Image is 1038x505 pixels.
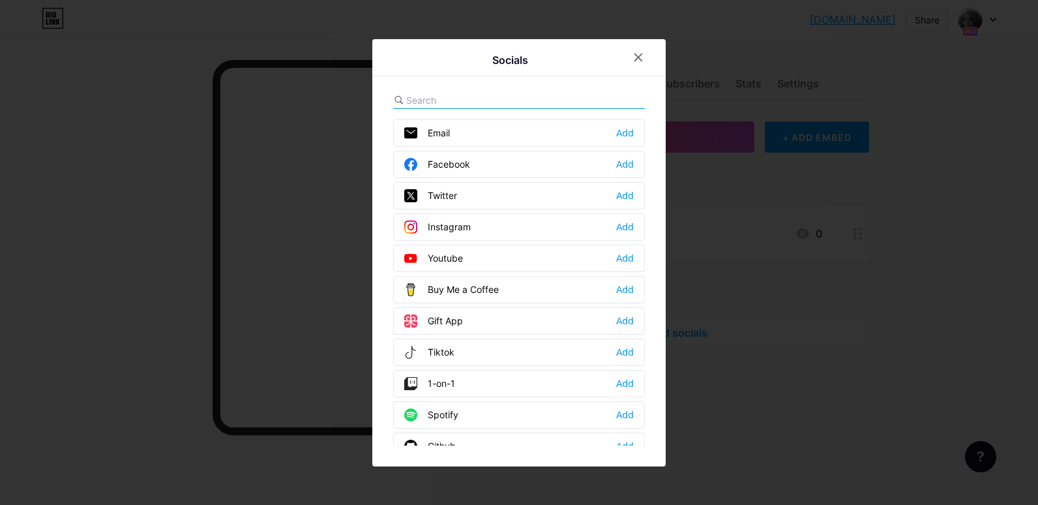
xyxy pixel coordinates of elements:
[616,377,634,390] div: Add
[404,221,471,234] div: Instagram
[404,377,455,390] div: 1-on-1
[492,52,528,68] div: Socials
[616,283,634,296] div: Add
[616,346,634,359] div: Add
[404,440,456,453] div: Github
[404,127,450,140] div: Email
[406,93,550,107] input: Search
[616,252,634,265] div: Add
[616,158,634,171] div: Add
[616,314,634,328] div: Add
[616,189,634,202] div: Add
[404,408,458,421] div: Spotify
[404,189,457,202] div: Twitter
[616,440,634,453] div: Add
[404,283,499,296] div: Buy Me a Coffee
[616,127,634,140] div: Add
[616,408,634,421] div: Add
[404,252,463,265] div: Youtube
[404,158,470,171] div: Facebook
[404,346,454,359] div: Tiktok
[404,314,463,328] div: Gift App
[616,221,634,234] div: Add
